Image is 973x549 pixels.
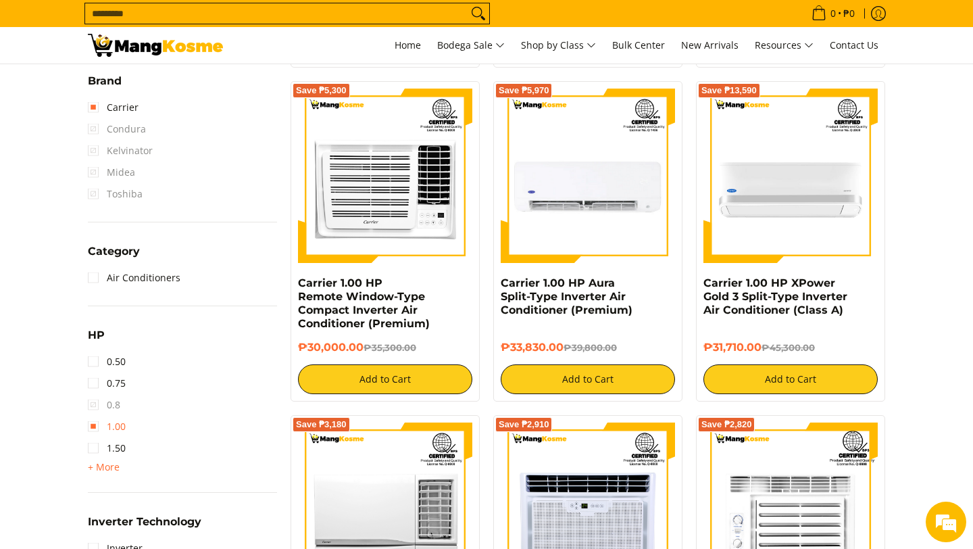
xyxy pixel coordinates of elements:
span: 0.8 [88,394,120,416]
a: Carrier 1.00 HP XPower Gold 3 Split-Type Inverter Air Conditioner (Class A) [703,277,847,316]
span: Category [88,246,140,257]
span: Inverter Technology [88,517,201,527]
span: Brand [88,76,122,87]
summary: Open [88,76,122,97]
span: Bodega Sale [437,37,505,54]
button: Add to Cart [298,364,472,394]
span: Toshiba [88,183,143,205]
span: Midea [88,162,135,183]
span: Condura [88,118,146,140]
a: 0.75 [88,373,126,394]
span: + More [88,462,120,473]
img: Carrier 1.00 HP XPower Gold 3 Split-Type Inverter Air Conditioner (Class A) [703,89,878,263]
span: Shop by Class [521,37,596,54]
a: New Arrivals [674,27,745,64]
summary: Open [88,246,140,267]
a: Resources [748,27,820,64]
span: Resources [755,37,814,54]
button: Add to Cart [703,364,878,394]
a: Carrier [88,97,139,118]
span: Save ₱5,970 [499,87,549,95]
a: 1.00 [88,416,126,437]
a: Contact Us [823,27,885,64]
span: Save ₱2,910 [499,421,549,429]
h6: ₱30,000.00 [298,341,472,354]
span: Contact Us [830,39,878,51]
span: Home [395,39,421,51]
span: Save ₱3,180 [296,421,347,429]
img: Carrier 1.00 HP Remote Window-Type Compact Inverter Air Conditioner (Premium) [298,89,472,263]
span: Kelvinator [88,140,153,162]
a: Shop by Class [514,27,603,64]
summary: Open [88,459,120,475]
a: Carrier 1.00 HP Remote Window-Type Compact Inverter Air Conditioner (Premium) [298,277,430,330]
a: Bulk Center [605,27,672,64]
a: 1.50 [88,437,126,459]
span: New Arrivals [681,39,739,51]
img: Bodega Sale Aircon l Mang Kosme: Home Appliances Warehouse Sale [88,34,223,57]
a: 0.50 [88,351,126,373]
nav: Main Menu [236,27,885,64]
span: Save ₱2,820 [701,421,752,429]
summary: Open [88,330,105,351]
h6: ₱31,710.00 [703,341,878,354]
button: Search [468,3,489,24]
span: Bulk Center [612,39,665,51]
del: ₱35,300.00 [364,342,416,353]
a: Carrier 1.00 HP Aura Split-Type Inverter Air Conditioner (Premium) [501,277,632,316]
button: Add to Cart [501,364,675,394]
a: Home [388,27,428,64]
span: 0 [828,9,838,18]
span: Save ₱5,300 [296,87,347,95]
a: Air Conditioners [88,267,180,289]
del: ₱45,300.00 [762,342,815,353]
h6: ₱33,830.00 [501,341,675,354]
del: ₱39,800.00 [564,342,617,353]
img: Carrier 1.00 HP Aura Split-Type Inverter Air Conditioner (Premium) [501,89,675,263]
span: • [807,6,859,21]
a: Bodega Sale [430,27,512,64]
span: Save ₱13,590 [701,87,757,95]
span: HP [88,330,105,341]
span: ₱0 [841,9,857,18]
summary: Open [88,517,201,538]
